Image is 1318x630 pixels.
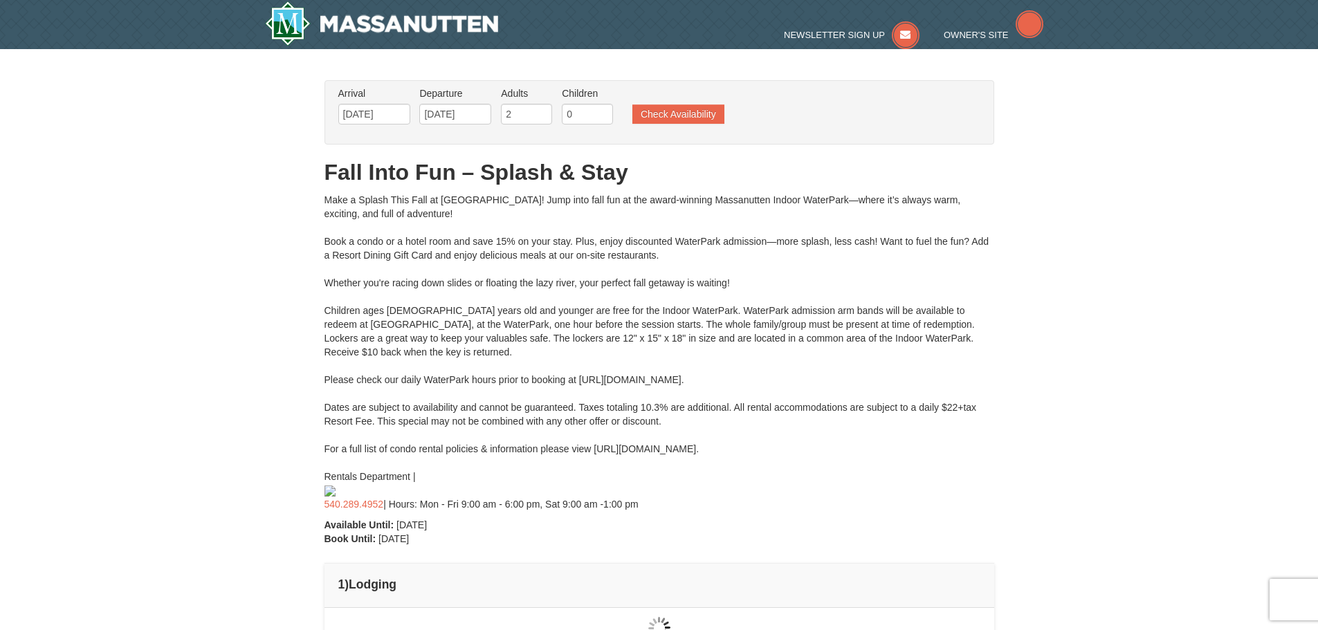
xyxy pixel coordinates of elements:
[324,158,994,186] h1: Fall Into Fun – Splash & Stay
[345,577,349,591] span: )
[944,30,1009,40] span: Owner's Site
[265,1,499,46] a: Massanutten Resort
[784,30,919,40] a: Newsletter Sign Up
[378,533,409,544] span: [DATE]
[324,193,994,511] div: Make a Splash This Fall at [GEOGRAPHIC_DATA]! Jump into fall fun at the award-winning Massanutten...
[324,533,376,544] strong: Book Until:
[265,1,499,46] img: Massanutten Resort Logo
[324,519,394,530] strong: Available Until:
[501,86,552,100] label: Adults
[324,485,336,497] img: call-icon.png
[944,30,1043,40] a: Owner's Site
[396,519,427,530] span: [DATE]
[562,86,613,100] label: Children
[632,104,724,124] button: Check Availability
[324,499,384,510] a: 540.289.4952
[338,577,980,591] h4: 1 Lodging
[419,86,491,100] label: Departure
[338,86,410,100] label: Arrival
[784,30,885,40] span: Newsletter Sign Up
